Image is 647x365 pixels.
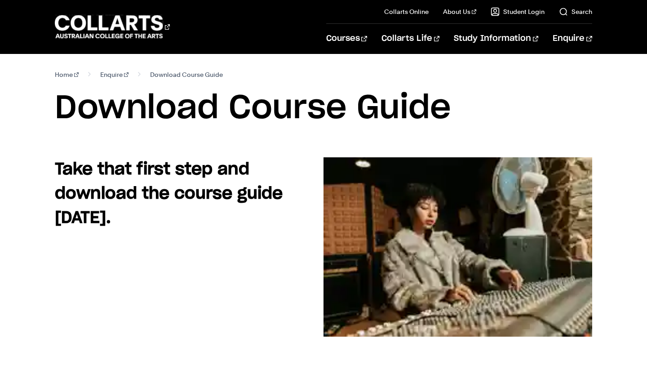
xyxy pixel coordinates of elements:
h1: Download Course Guide [55,88,592,129]
a: Student Login [491,7,545,16]
a: Enquire [553,24,592,53]
a: Courses [326,24,367,53]
a: Study Information [454,24,538,53]
a: About Us [443,7,476,16]
div: Go to homepage [55,14,170,40]
a: Search [559,7,592,16]
a: Enquire [100,68,129,81]
a: Home [55,68,79,81]
span: Download Course Guide [150,68,223,81]
strong: Take that first step and download the course guide [DATE]. [55,161,283,226]
a: Collarts Online [384,7,429,16]
a: Collarts Life [381,24,439,53]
